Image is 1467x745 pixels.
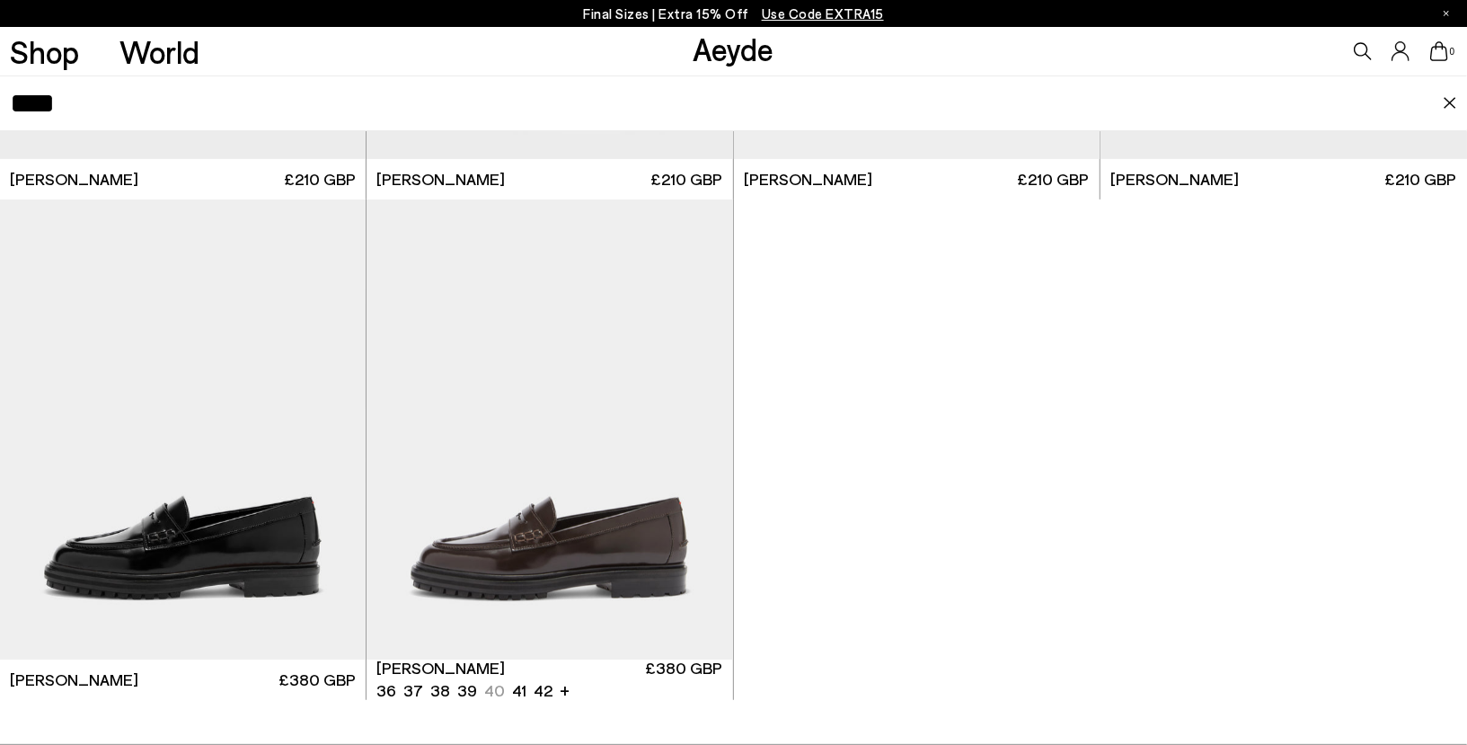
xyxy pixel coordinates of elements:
[10,669,138,691] span: [PERSON_NAME]
[367,200,732,660] a: Next slide Previous slide
[404,679,424,702] li: 37
[119,36,199,67] a: World
[367,660,732,700] a: [PERSON_NAME] 36 37 38 39 40 41 42 + £380 GBP
[1385,168,1457,191] span: £210 GBP
[431,679,451,702] li: 38
[1017,168,1089,191] span: £210 GBP
[377,657,506,679] span: [PERSON_NAME]
[377,679,548,702] ul: variant
[284,168,356,191] span: £210 GBP
[535,679,553,702] li: 42
[367,159,732,200] a: [PERSON_NAME] £210 GBP
[377,168,506,191] span: [PERSON_NAME]
[1448,47,1457,57] span: 0
[1430,41,1448,61] a: 0
[10,36,79,67] a: Shop
[10,168,138,191] span: [PERSON_NAME]
[734,159,1100,200] a: [PERSON_NAME] £210 GBP
[744,168,872,191] span: [PERSON_NAME]
[1443,97,1457,110] img: close.svg
[762,5,884,22] span: Navigate to /collections/ss25-final-sizes
[1100,159,1467,200] a: [PERSON_NAME] £210 GBP
[458,679,478,702] li: 39
[561,678,570,702] li: +
[278,669,356,691] span: £380 GBP
[377,679,397,702] li: 36
[650,168,722,191] span: £210 GBP
[513,679,527,702] li: 41
[367,200,733,660] div: 1 / 6
[693,30,773,67] a: Aeyde
[645,657,722,702] span: £380 GBP
[583,3,884,25] p: Final Sizes | Extra 15% Off
[1110,168,1239,191] span: [PERSON_NAME]
[367,200,733,660] img: Leon Loafers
